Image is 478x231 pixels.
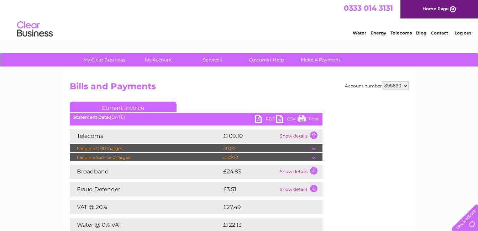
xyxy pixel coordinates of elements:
td: £109.10 [221,129,278,143]
div: Account number [345,81,409,90]
div: Clear Business is a trading name of Verastar Limited (registered in [GEOGRAPHIC_DATA] No. 3667643... [71,4,408,34]
a: Log out [455,30,471,36]
td: Telecoms [70,129,221,143]
a: Make A Payment [291,53,350,66]
a: PDF [255,115,276,125]
a: Blog [416,30,426,36]
a: My Clear Business [75,53,133,66]
td: Landline Service Charges [70,153,221,162]
a: 0333 014 3131 [344,4,393,12]
h2: Bills and Payments [70,81,409,95]
td: £109.10 [221,153,311,162]
td: Show details [278,182,322,197]
td: Fraud Defender [70,182,221,197]
td: Broadband [70,165,221,179]
a: CSV [276,115,298,125]
div: [DATE] [70,115,322,120]
a: Current Invoice [70,102,177,112]
a: Print [298,115,319,125]
td: £0.00 [221,144,311,153]
img: logo.png [17,18,53,40]
td: Show details [278,165,322,179]
b: Statement Date: [73,114,110,120]
a: Customer Help [237,53,296,66]
a: My Account [129,53,188,66]
td: £24.83 [221,165,278,179]
a: Services [183,53,242,66]
a: Energy [371,30,386,36]
a: Contact [431,30,448,36]
td: VAT @ 20% [70,200,221,214]
td: £27.49 [221,200,308,214]
a: Water [353,30,366,36]
a: Telecoms [390,30,412,36]
td: Landline Call Charges [70,144,221,153]
td: Show details [278,129,322,143]
td: £3.51 [221,182,278,197]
